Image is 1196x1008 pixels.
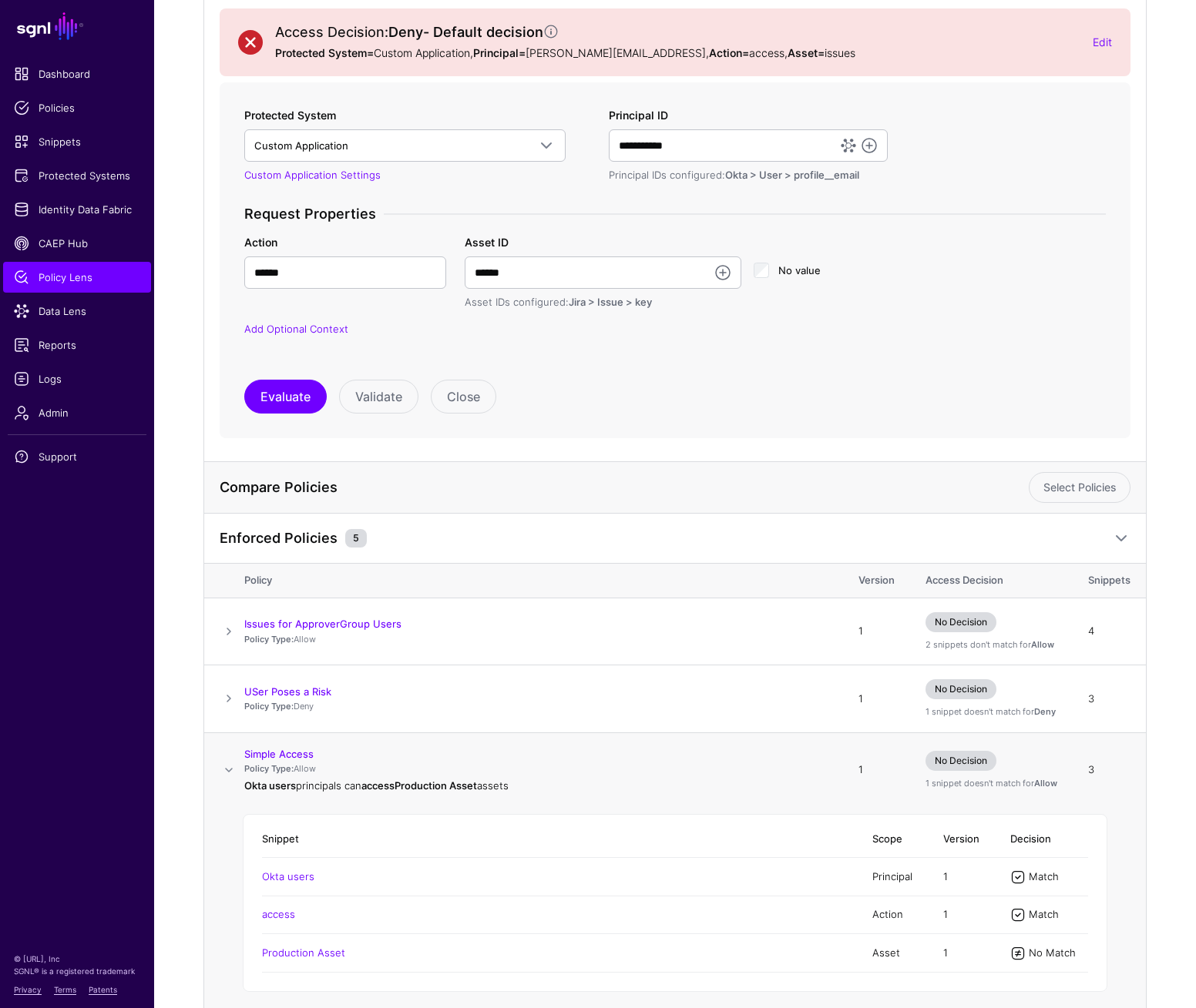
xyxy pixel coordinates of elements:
th: Access Decision [910,564,1073,598]
div: 1 snippet doesn't match for [926,705,1057,718]
span: CAEP Hub [14,236,140,251]
a: Policies [3,92,151,123]
a: Privacy [14,985,42,994]
a: Custom Application Settings [244,169,381,181]
strong: Principal= [473,46,526,59]
p: Allow [244,762,828,775]
span: No Decision [926,679,996,699]
span: Dashboard [14,66,140,82]
strong: Asset= [788,46,825,59]
a: Dashboard [3,59,151,89]
div: Match [1026,869,1088,885]
a: Edit [1093,35,1112,49]
div: Principal IDs configured: [609,168,888,183]
span: Data Lens [14,303,140,319]
span: Custom Application [254,139,348,152]
div: No Match [1026,946,1088,961]
span: Reports [14,337,140,353]
p: Allow [244,633,828,646]
strong: Production Asset [395,779,477,792]
span: 1 [943,946,948,959]
span: Protected Systems [14,168,140,183]
a: Production Asset [262,946,345,959]
strong: access [361,779,395,792]
th: Snippet [262,821,857,858]
th: Version [843,564,910,598]
strong: Policy Type: [244,634,294,645]
span: Identity Data Fabric [14,202,140,217]
strong: Deny - Default decision [388,24,559,40]
p: Custom Application, [PERSON_NAME][EMAIL_ADDRESS] , access , issues [275,45,1080,61]
label: Principal ID [609,107,668,123]
td: Action [857,896,928,933]
td: Asset [857,934,928,972]
a: Logs [3,363,151,394]
label: Protected System [244,107,336,123]
span: No Decision [926,751,996,771]
th: Decision [995,821,1088,858]
strong: Allow [1034,778,1057,789]
label: Action [244,234,277,250]
h4: Enforced Policies [220,530,338,547]
a: Policy Lens [3,262,151,293]
a: Okta users [262,870,314,882]
span: 1 [943,870,948,882]
th: Policy [244,564,843,598]
h4: Compare Policies [220,479,1016,496]
h2: Access Decision: [275,24,1080,41]
a: Data Lens [3,296,151,327]
a: Terms [54,985,76,994]
a: Patents [89,985,117,994]
p: SGNL® is a registered trademark [14,965,140,977]
a: access [262,908,295,920]
th: Version [928,821,995,858]
strong: Policy Type: [244,763,294,774]
a: USer Poses a Risk [244,685,331,698]
td: 3 [1073,732,1146,808]
td: 4 [1073,598,1146,665]
a: Protected Systems [3,160,151,191]
td: 1 [843,598,910,665]
span: No Decision [926,612,996,632]
strong: Policy Type: [244,701,294,712]
span: assets [477,779,509,792]
span: No value [778,264,821,276]
button: Validate [339,380,418,414]
a: Select Policies [1029,472,1130,503]
span: Okta > User > profile__email [725,169,859,181]
span: Jira > Issue > key [569,296,652,308]
a: Issues for ApproverGroup Users [244,618,401,630]
span: Policy Lens [14,270,140,285]
span: Snippets [14,134,140,149]
strong: Action= [709,46,749,59]
span: Admin [14,405,140,420]
td: 1 [843,732,910,808]
a: Snippets [3,126,151,157]
a: SGNL [9,9,145,43]
span: Policies [14,100,140,116]
p: Deny [244,700,828,713]
button: Close [431,380,496,414]
span: Logs [14,371,140,387]
div: Match [1026,907,1088,923]
button: Evaluate [244,380,327,414]
p: © [URL], Inc [14,953,140,965]
th: Snippets [1073,564,1146,598]
a: Admin [3,397,151,428]
div: 1 snippet doesn't match for [926,777,1057,790]
small: 5 [345,529,367,548]
strong: Protected System= [275,46,374,59]
div: 2 snippets don't match for [926,638,1057,651]
span: Support [14,449,140,464]
td: 3 [1073,665,1146,733]
div: Asset IDs configured: [465,295,741,310]
span: principals can [296,779,361,792]
strong: Deny [1034,706,1056,717]
span: 1 [943,908,948,920]
td: Principal [857,858,928,896]
strong: Allow [1031,639,1054,650]
label: Asset ID [465,234,509,250]
td: 1 [843,665,910,733]
a: CAEP Hub [3,228,151,259]
a: Simple Access [244,748,314,760]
